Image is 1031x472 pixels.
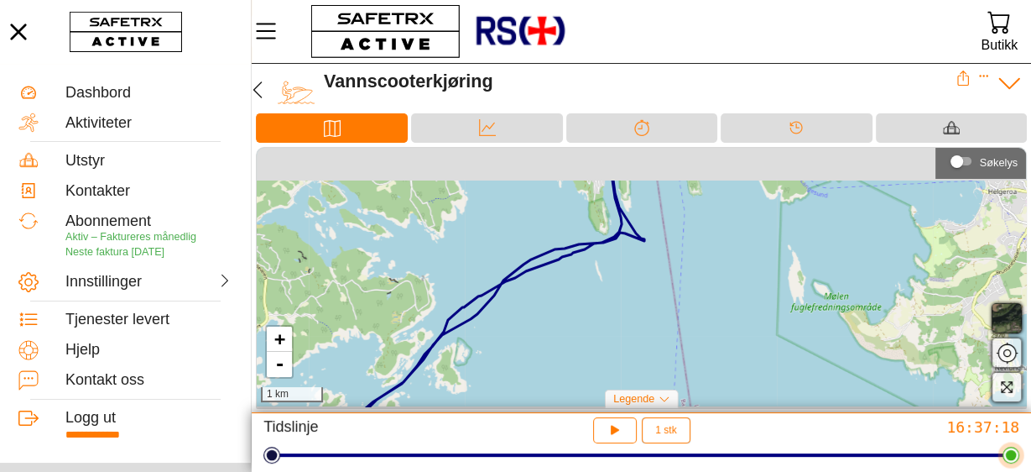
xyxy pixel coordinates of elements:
[65,212,151,229] font: Abonnement
[65,273,142,290] font: Innstillinger
[943,119,960,136] img: Equipment_Black.svg
[65,84,131,101] font: Dashbord
[65,311,169,328] font: Tjenester levert
[252,13,294,49] button: Meny
[65,231,196,243] font: Aktiv – Faktureres månedlig
[65,246,164,258] font: Neste faktura [DATE]
[978,71,990,82] button: Utvide
[642,417,690,443] button: 1 stk
[411,113,562,143] div: Data
[613,393,654,405] font: Legende
[65,182,130,199] font: Kontakter
[274,328,285,349] font: +
[721,113,872,143] div: Tidslinje
[267,327,292,352] a: Zoom inn
[267,352,292,377] a: Zoom ut
[277,71,315,109] img: JET_SKIING.svg
[256,113,408,143] div: Kart
[324,71,493,92] font: Vannscooterkjøring
[263,418,318,435] font: Tidslinje
[18,113,39,133] img: Activities.svg
[18,150,39,170] img: Equipment.svg
[655,424,676,436] font: 1 stk
[979,156,1018,169] font: Søkelys
[65,409,116,426] font: Logg ut
[946,418,1019,436] font: 16:37:18
[65,341,100,358] font: Hjelp
[261,387,323,402] div: 1 km
[65,152,105,169] font: Utstyr
[876,113,1027,143] div: Utstyr
[474,4,566,59] img: RescueLogo.png
[244,71,271,109] button: Tilbake
[18,370,39,391] img: ContactUs.svg
[65,114,132,131] font: Aktiviteter
[65,371,144,388] font: Kontakt oss
[944,149,1018,174] div: Søkelys
[274,354,285,375] font: -
[18,340,39,360] img: Help.svg
[18,211,39,231] img: Subscription.svg
[566,113,717,143] div: Splitter
[981,38,1018,52] font: Butikk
